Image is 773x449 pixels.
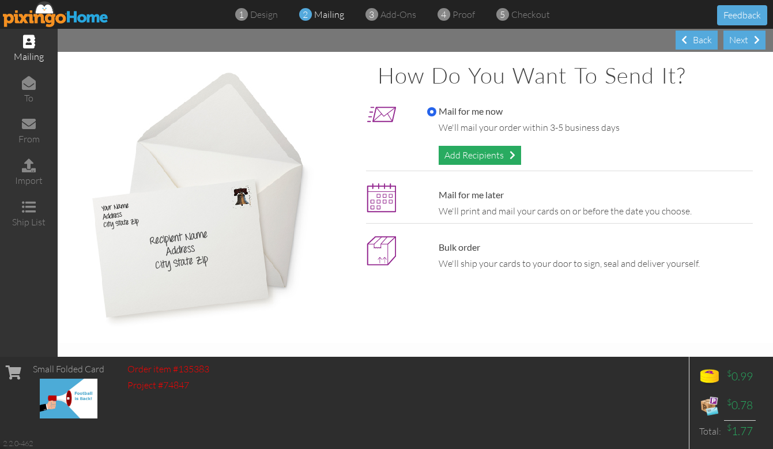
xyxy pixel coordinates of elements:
img: points-icon.png [698,365,721,388]
span: 5 [500,8,505,21]
span: mailing [314,9,344,20]
img: bulk_icon-5.png [366,235,397,266]
button: Feedback [717,5,767,25]
div: Next [723,31,766,50]
sup: $ [727,368,731,378]
div: Back [676,31,718,50]
span: 3 [369,8,374,21]
input: Mail for me now [427,107,436,116]
sup: $ [727,397,731,407]
label: Bulk order [427,241,480,254]
div: 2.2.0-462 [3,438,33,448]
span: design [250,9,278,20]
div: We'll ship your cards to your door to sign, seal and deliver yourself. [439,257,747,270]
span: 2 [303,8,308,21]
div: We'll mail your order within 3-5 business days [439,121,747,134]
input: Mail for me later [427,191,436,200]
td: 0.99 [724,363,756,391]
div: Add Recipients [439,146,521,165]
img: maillater.png [366,183,397,213]
span: 1 [239,8,244,21]
sup: $ [727,422,731,432]
label: Mail for me now [427,105,503,118]
label: Mail for me later [427,188,504,202]
img: 135383-1-1757015268153-b62dd65dbd7e537b-qa.jpg [40,379,97,418]
div: We'll print and mail your cards on or before the date you choose. [439,205,747,218]
div: Small Folded Card [33,363,104,376]
div: Order item #135383 [127,363,209,376]
span: checkout [511,9,550,20]
td: Total: [695,420,724,442]
img: mailnow_icon.png [366,99,397,130]
div: Project #74847 [127,379,209,392]
img: mail-cards.jpg [78,63,318,331]
span: 4 [441,8,446,21]
td: 1.77 [724,420,756,442]
span: add-ons [380,9,416,20]
input: Bulk order [427,243,436,252]
img: expense-icon.png [698,394,721,417]
img: pixingo logo [3,1,109,27]
span: proof [453,9,475,20]
h1: How do you want to send it? [378,63,753,88]
td: 0.78 [724,391,756,420]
